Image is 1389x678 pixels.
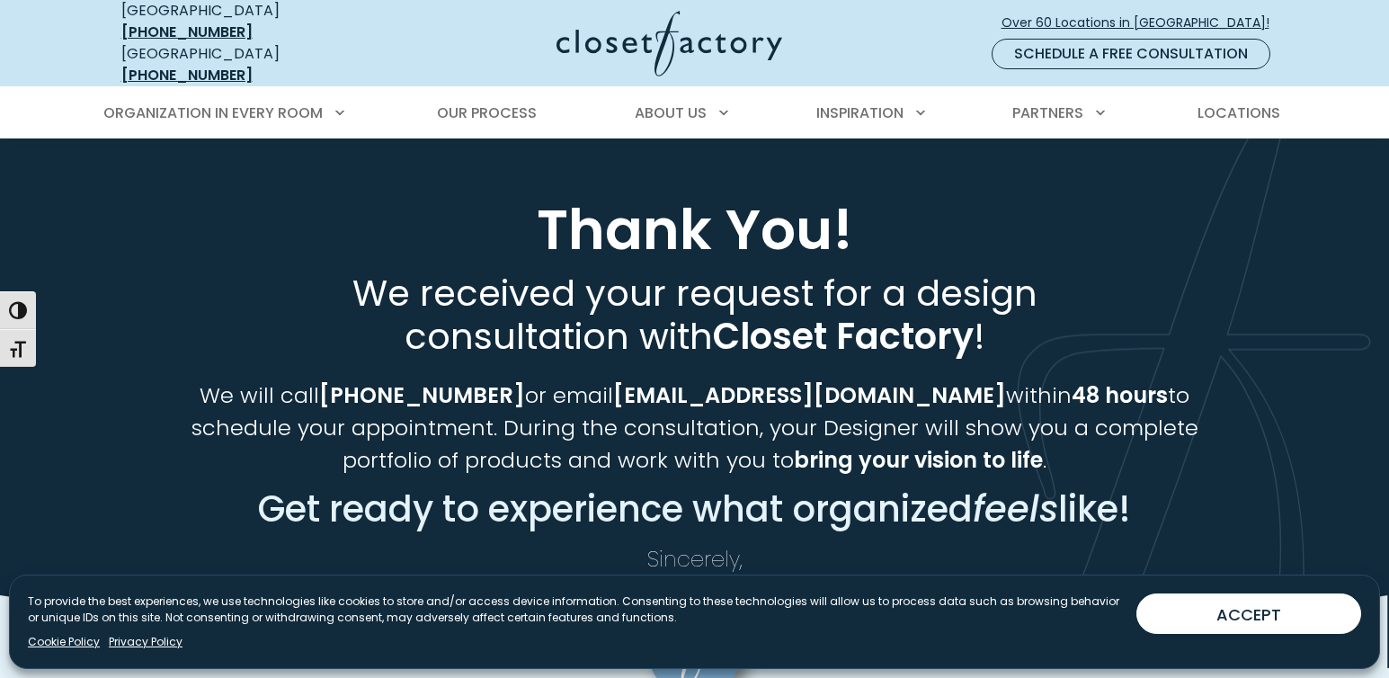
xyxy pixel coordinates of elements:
span: Locations [1198,103,1280,123]
span: Inspiration [816,103,904,123]
h1: Thank You! [118,196,1272,264]
span: Over 60 Locations in [GEOGRAPHIC_DATA]! [1002,13,1284,32]
span: Our Process [437,103,537,123]
div: [GEOGRAPHIC_DATA] [121,43,382,86]
span: Organization in Every Room [103,103,323,123]
img: Closet Factory Logo [556,11,782,76]
strong: bring your vision to life [794,445,1043,475]
span: Get ready to experience what organized like! [258,484,1131,534]
strong: 48 hours [1072,380,1168,410]
a: Privacy Policy [109,634,183,650]
span: Partners [1012,103,1083,123]
strong: Closet Factory [713,311,974,361]
strong: [EMAIL_ADDRESS][DOMAIN_NAME] [613,380,1006,410]
strong: [PHONE_NUMBER] [319,380,525,410]
span: About Us [635,103,707,123]
a: [PHONE_NUMBER] [121,65,253,85]
span: We will call or email within to schedule your appointment. During the consultation, your Designer... [191,380,1198,475]
button: ACCEPT [1136,593,1361,634]
a: Cookie Policy [28,634,100,650]
em: feels [973,484,1058,534]
a: [PHONE_NUMBER] [121,22,253,42]
a: Over 60 Locations in [GEOGRAPHIC_DATA]! [1001,7,1285,39]
a: Schedule a Free Consultation [992,39,1270,69]
span: Sincerely, [647,544,743,574]
p: To provide the best experiences, we use technologies like cookies to store and/or access device i... [28,593,1122,626]
span: We received your request for a design consultation with ! [352,268,1037,361]
nav: Primary Menu [91,88,1299,138]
